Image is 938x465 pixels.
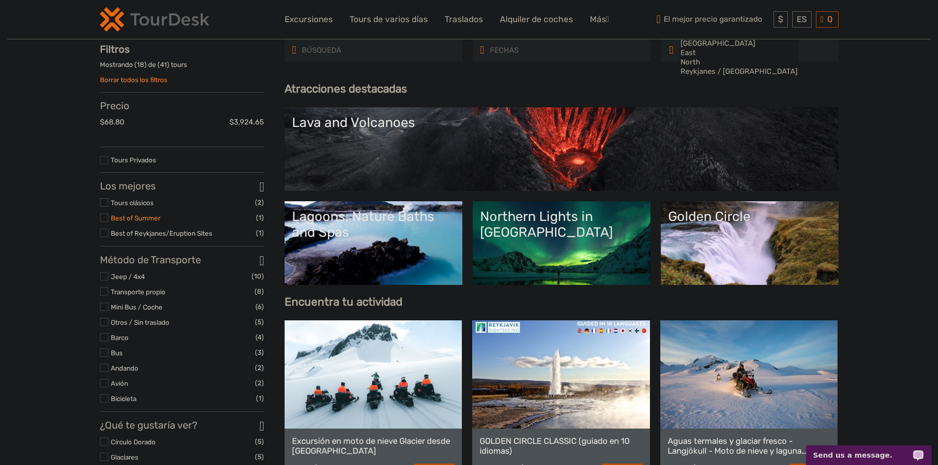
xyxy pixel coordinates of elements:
div: Mostrando ( ) de ( ) tours [100,60,264,75]
a: Alquiler de coches [500,12,573,27]
a: Golden Circle [668,209,831,278]
a: Transporte propio [111,288,165,296]
label: $3,924.65 [229,117,264,127]
a: Bus [111,349,123,357]
a: Northern Lights in [GEOGRAPHIC_DATA] [480,209,643,278]
h3: Precio [100,100,264,112]
a: Otros / Sin traslado [111,318,169,326]
a: Best of Reykjanes/Eruption Sites [111,229,212,237]
a: Mini Bus / Coche [111,303,162,311]
span: (2) [255,197,264,208]
iframe: LiveChat chat widget [800,434,938,465]
a: Lagoons, Nature Baths and Spas [292,209,455,278]
a: Traslados [445,12,483,27]
a: Borrar todos los filtros [100,76,167,84]
h3: ¿Qué te gustaría ver? [100,419,264,431]
h3: Los mejores [100,180,264,192]
span: (2) [255,377,264,389]
a: Excursión en moto de nieve Glacier desde [GEOGRAPHIC_DATA] [292,436,455,456]
input: FECHAS [489,42,574,59]
div: Lagoons, Nature Baths and Spas [292,209,455,241]
a: Tours clásicos [111,199,154,207]
a: Más [590,12,609,27]
option: Reykjanes / [GEOGRAPHIC_DATA] [679,67,799,76]
span: (1) [256,212,264,223]
div: Lava and Volcanoes [292,115,831,130]
div: Golden Circle [668,209,831,224]
span: (4) [256,332,264,343]
span: (1) [256,227,264,239]
h3: Método de Transporte [100,254,264,266]
input: BÚSQUEDA [301,42,386,59]
a: Tours Privados [111,156,156,164]
a: Círculo Dorado [111,438,156,446]
span: (10) [252,271,264,282]
a: Tours de varios días [350,12,428,27]
span: (3) [255,347,264,358]
span: (5) [255,316,264,328]
span: (5) [255,436,264,447]
label: $68.80 [100,117,124,127]
span: (5) [255,451,264,463]
div: ES [792,11,811,28]
option: North [679,58,799,67]
b: Atracciones destacadas [285,82,407,95]
span: $ [778,14,783,24]
a: Jeep / 4x4 [111,273,145,280]
a: Bicicleta [111,395,136,403]
a: GOLDEN CIRCLE CLASSIC (guiado en 10 idiomas) [480,436,643,456]
b: Encuentra tu actividad [285,295,402,309]
a: Excursiones [285,12,333,27]
div: Northern Lights in [GEOGRAPHIC_DATA] [480,209,643,241]
span: (2) [255,362,264,373]
option: East [679,48,799,58]
span: 0 [826,14,834,24]
span: (8) [255,286,264,297]
label: 18 [137,60,144,69]
strong: Filtros [100,43,129,55]
label: 41 [160,60,167,69]
span: (6) [256,301,264,312]
img: 120-15d4194f-c635-41b9-a512-a3cb382bfb57_logo_small.png [100,7,209,31]
span: (1) [256,393,264,404]
a: Avión [111,379,128,387]
a: Barco [111,334,129,341]
a: Glaciares [111,453,138,461]
a: Aguas termales y glaciar fresco - Langjökull - Moto de nieve y laguna secreta [668,436,831,456]
a: Best of Summer [111,214,161,222]
select: REGIÓN / PUNTO DE PARTIDA [679,39,799,76]
a: Andando [111,364,138,372]
option: [GEOGRAPHIC_DATA] [679,39,799,48]
a: Lava and Volcanoes [292,115,831,184]
span: El mejor precio garantizado [654,11,772,28]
